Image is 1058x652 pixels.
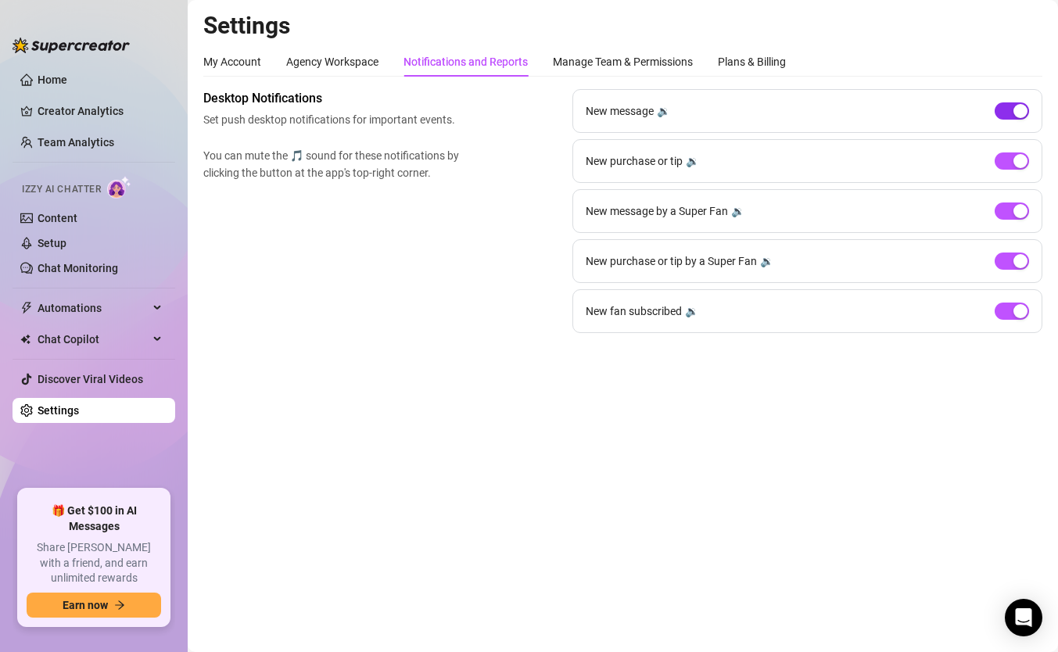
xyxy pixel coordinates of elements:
span: 🎁 Get $100 in AI Messages [27,503,161,534]
button: Earn nowarrow-right [27,593,161,618]
a: Settings [38,404,79,417]
span: New message by a Super Fan [586,202,728,220]
span: You can mute the 🎵 sound for these notifications by clicking the button at the app's top-right co... [203,147,466,181]
a: Setup [38,237,66,249]
a: Content [38,212,77,224]
span: New fan subscribed [586,303,682,320]
span: Earn now [63,599,108,611]
span: Chat Copilot [38,327,149,352]
span: Izzy AI Chatter [22,182,101,197]
div: Plans & Billing [718,53,786,70]
a: Creator Analytics [38,99,163,124]
img: logo-BBDzfeDw.svg [13,38,130,53]
span: Desktop Notifications [203,89,466,108]
span: New message [586,102,654,120]
div: Notifications and Reports [403,53,528,70]
a: Discover Viral Videos [38,373,143,385]
span: thunderbolt [20,302,33,314]
span: New purchase or tip [586,152,683,170]
div: 🔉 [657,102,670,120]
span: Set push desktop notifications for important events. [203,111,466,128]
div: Agency Workspace [286,53,378,70]
h2: Settings [203,11,1042,41]
a: Home [38,73,67,86]
span: Automations [38,296,149,321]
img: Chat Copilot [20,334,30,345]
span: arrow-right [114,600,125,611]
a: Chat Monitoring [38,262,118,274]
div: My Account [203,53,261,70]
div: Manage Team & Permissions [553,53,693,70]
span: New purchase or tip by a Super Fan [586,253,757,270]
div: 🔉 [731,202,744,220]
div: 🔉 [686,152,699,170]
div: 🔉 [760,253,773,270]
div: 🔉 [685,303,698,320]
img: AI Chatter [107,176,131,199]
div: Open Intercom Messenger [1005,599,1042,636]
a: Team Analytics [38,136,114,149]
span: Share [PERSON_NAME] with a friend, and earn unlimited rewards [27,540,161,586]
